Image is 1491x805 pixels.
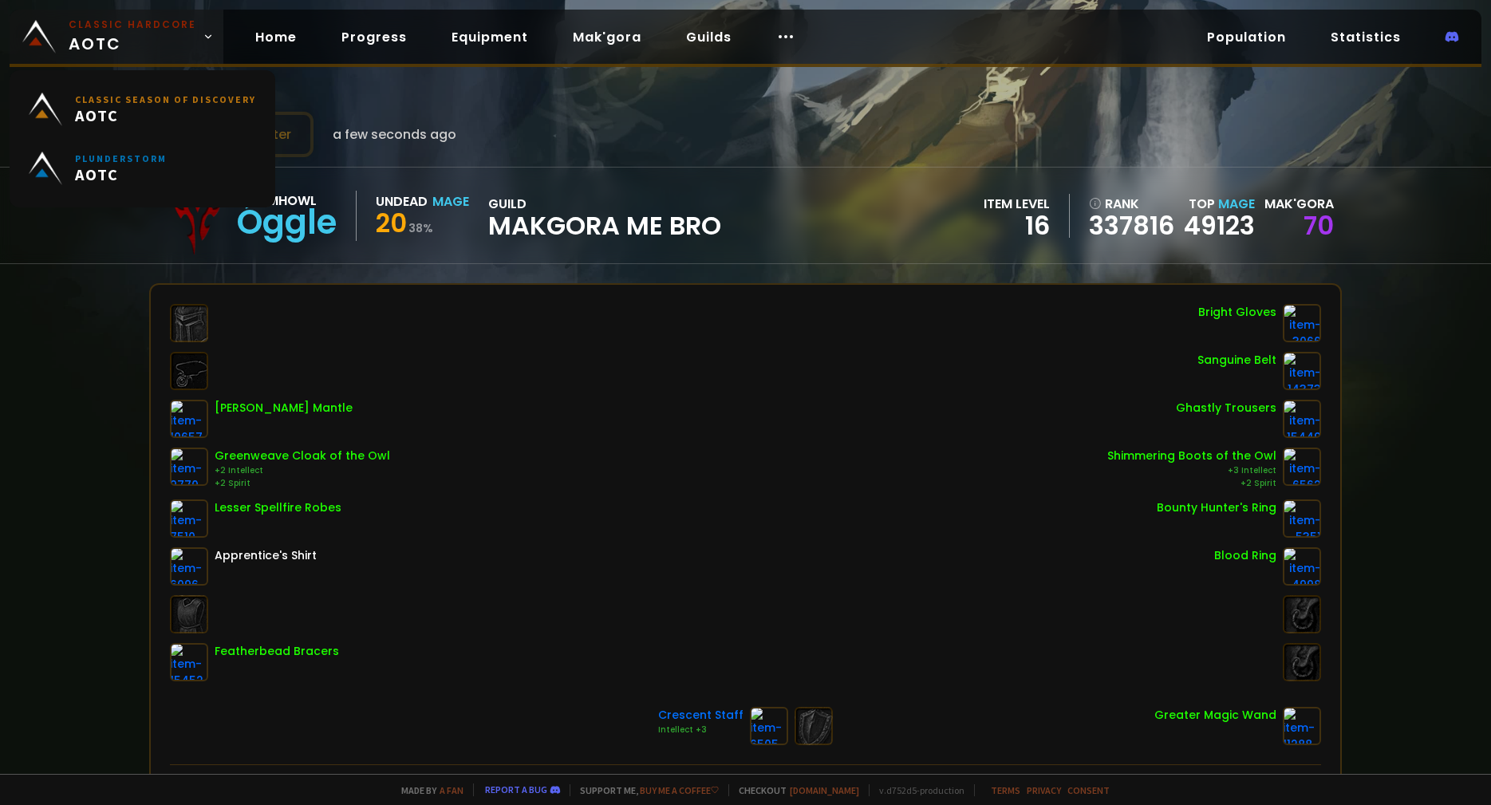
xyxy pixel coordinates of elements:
img: item-7510 [170,499,208,538]
img: item-6096 [170,547,208,586]
div: Top [1184,194,1255,214]
div: Lesser Spellfire Robes [215,499,341,516]
div: 16 [984,214,1050,238]
small: Classic Season of Discovery [75,93,256,105]
a: [DOMAIN_NAME] [790,784,859,796]
a: Progress [329,21,420,53]
img: item-5351 [1283,499,1321,538]
img: item-11288 [1283,707,1321,745]
div: Greenweave Cloak of the Owl [215,448,390,464]
a: Classic HardcoreAOTC [10,10,223,64]
span: 20 [376,205,407,241]
div: 70 [1264,214,1334,238]
div: Shimmering Boots of the Owl [1107,448,1276,464]
div: +3 Intellect [1107,464,1276,477]
a: Statistics [1318,21,1414,53]
div: Bright Gloves [1198,304,1276,321]
div: Blood Ring [1214,547,1276,564]
a: Home [243,21,310,53]
div: Greater Magic Wand [1154,707,1276,724]
img: item-14373 [1283,352,1321,390]
span: MakGora Me Bro [488,214,721,238]
img: item-15449 [1283,400,1321,438]
span: v. d752d5 - production [869,784,964,796]
div: rank [1089,194,1174,214]
div: Sanguine Belt [1197,352,1276,369]
span: Mage [1218,195,1255,213]
a: Equipment [439,21,541,53]
a: 337816 [1089,214,1174,238]
a: a fan [440,784,463,796]
a: Report a bug [485,783,547,795]
div: Ghastly Trousers [1176,400,1276,416]
span: AOTC [75,105,256,125]
div: +2 Spirit [1107,477,1276,490]
a: Population [1194,21,1299,53]
span: AOTC [75,164,167,184]
a: PlunderstormAOTC [19,139,266,198]
small: Plunderstorm [75,152,167,164]
a: Buy me a coffee [640,784,719,796]
img: item-6562 [1283,448,1321,486]
a: Terms [991,784,1020,796]
img: item-15452 [170,643,208,681]
div: Crescent Staff [658,707,744,724]
div: Undead [376,191,428,211]
small: 38 % [408,220,433,236]
img: item-9770 [170,448,208,486]
span: Made by [392,784,463,796]
div: Featherbead Bracers [215,643,339,660]
a: Privacy [1027,784,1061,796]
div: +2 Spirit [215,477,390,490]
a: 49123 [1184,207,1255,243]
div: Intellect +3 [658,724,744,736]
a: Classic Season of DiscoveryAOTC [19,80,266,139]
div: Mage [432,191,469,211]
span: Support me, [570,784,719,796]
small: Classic Hardcore [69,18,196,32]
div: +2 Intellect [215,464,390,477]
div: Mak'gora [1264,194,1334,214]
a: Consent [1067,784,1110,796]
span: Checkout [728,784,859,796]
span: a few seconds ago [333,124,456,144]
a: Mak'gora [560,21,654,53]
img: item-6505 [750,707,788,745]
img: item-3066 [1283,304,1321,342]
div: Bounty Hunter's Ring [1157,499,1276,516]
div: [PERSON_NAME] Mantle [215,400,353,416]
a: Guilds [673,21,744,53]
div: item level [984,194,1050,214]
div: Doomhowl [237,191,337,211]
div: Apprentice's Shirt [215,547,317,564]
img: item-10657 [170,400,208,438]
span: AOTC [69,18,196,56]
img: item-4998 [1283,547,1321,586]
div: guild [488,194,721,238]
div: Óggle [237,211,337,235]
